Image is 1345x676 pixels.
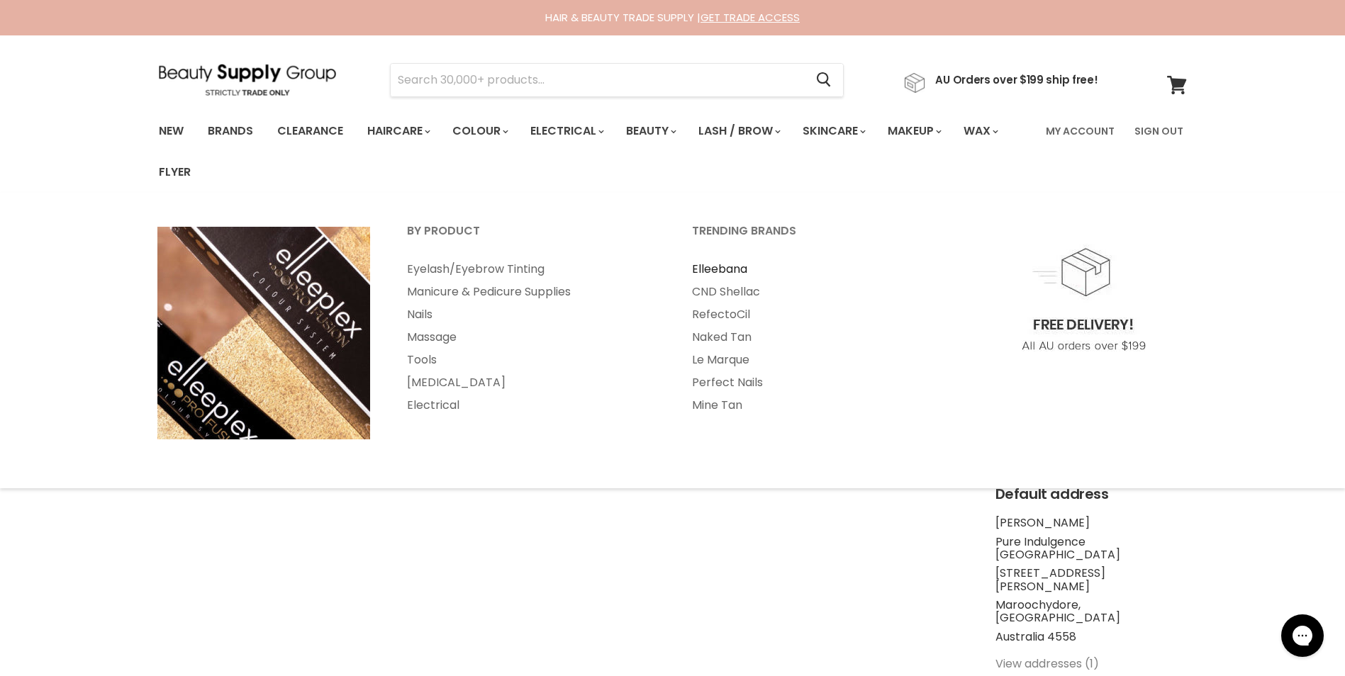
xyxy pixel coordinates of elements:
[391,64,805,96] input: Search
[1037,116,1123,146] a: My Account
[674,258,956,281] a: Elleebana
[389,258,671,281] a: Eyelash/Eyebrow Tinting
[792,116,874,146] a: Skincare
[389,258,671,417] ul: Main menu
[148,116,194,146] a: New
[995,655,1099,672] a: View addresses (1)
[148,111,1037,193] ul: Main menu
[674,220,956,255] a: Trending Brands
[995,486,1187,502] h2: Default address
[674,258,956,417] ul: Main menu
[674,394,956,417] a: Mine Tan
[520,116,613,146] a: Electrical
[141,111,1205,193] nav: Main
[995,536,1187,562] li: Pure Indulgence [GEOGRAPHIC_DATA]
[995,567,1187,593] li: [STREET_ADDRESS][PERSON_NAME]
[389,281,671,303] a: Manicure & Pedicure Supplies
[389,394,671,417] a: Electrical
[197,116,264,146] a: Brands
[1126,116,1192,146] a: Sign Out
[357,116,439,146] a: Haircare
[442,116,517,146] a: Colour
[701,10,800,25] a: GET TRADE ACCESS
[389,326,671,349] a: Massage
[390,63,844,97] form: Product
[953,116,1007,146] a: Wax
[877,116,950,146] a: Makeup
[1274,609,1331,662] iframe: Gorgias live chat messenger
[389,349,671,371] a: Tools
[674,303,956,326] a: RefectoCil
[389,303,671,326] a: Nails
[688,116,789,146] a: Lash / Brow
[674,281,956,303] a: CND Shellac
[805,64,843,96] button: Search
[615,116,685,146] a: Beauty
[141,11,1205,25] div: HAIR & BEAUTY TRADE SUPPLY |
[995,599,1187,625] li: Maroochydore, [GEOGRAPHIC_DATA]
[995,517,1187,529] li: [PERSON_NAME]
[267,116,354,146] a: Clearance
[674,349,956,371] a: Le Marque
[389,220,671,255] a: By Product
[389,371,671,394] a: [MEDICAL_DATA]
[674,326,956,349] a: Naked Tan
[148,157,201,187] a: Flyer
[674,371,956,394] a: Perfect Nails
[995,631,1187,643] li: Australia 4558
